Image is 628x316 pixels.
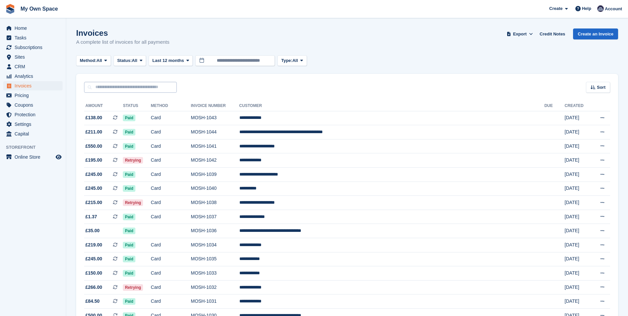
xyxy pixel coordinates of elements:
[85,284,102,291] span: £266.00
[151,280,191,294] td: Card
[85,255,102,262] span: £245.00
[123,298,135,305] span: Paid
[123,228,135,234] span: Paid
[85,199,102,206] span: £215.00
[15,152,54,162] span: Online Store
[151,182,191,196] td: Card
[15,62,54,71] span: CRM
[191,266,239,281] td: MOSH-1033
[3,33,63,42] a: menu
[85,298,100,305] span: £84.50
[123,256,135,262] span: Paid
[3,43,63,52] a: menu
[565,266,591,281] td: [DATE]
[3,72,63,81] a: menu
[55,153,63,161] a: Preview store
[3,152,63,162] a: menu
[151,139,191,153] td: Card
[597,84,605,91] span: Sort
[191,153,239,168] td: MOSH-1042
[3,129,63,138] a: menu
[565,182,591,196] td: [DATE]
[117,57,132,64] span: Status:
[573,28,618,39] a: Create an Invoice
[565,210,591,224] td: [DATE]
[85,143,102,150] span: £550.00
[15,129,54,138] span: Capital
[85,114,102,121] span: £138.00
[123,157,143,164] span: Retrying
[191,101,239,111] th: Invoice Number
[114,55,146,66] button: Status: All
[123,199,143,206] span: Retrying
[84,101,123,111] th: Amount
[15,24,54,33] span: Home
[85,213,97,220] span: £1.37
[15,52,54,62] span: Sites
[151,111,191,125] td: Card
[191,139,239,153] td: MOSH-1041
[3,52,63,62] a: menu
[3,62,63,71] a: menu
[565,238,591,252] td: [DATE]
[292,57,298,64] span: All
[15,81,54,90] span: Invoices
[513,31,527,37] span: Export
[80,57,97,64] span: Method:
[151,210,191,224] td: Card
[565,111,591,125] td: [DATE]
[15,110,54,119] span: Protection
[85,157,102,164] span: £195.00
[191,294,239,309] td: MOSH-1031
[123,185,135,192] span: Paid
[85,241,102,248] span: £219.00
[597,5,604,12] img: Gary Chamberlain
[3,120,63,129] a: menu
[277,55,307,66] button: Type: All
[191,224,239,238] td: MOSH-1036
[151,125,191,139] td: Card
[565,294,591,309] td: [DATE]
[76,55,111,66] button: Method: All
[3,24,63,33] a: menu
[5,4,15,14] img: stora-icon-8386f47178a22dfd0bd8f6a31ec36ba5ce8667c1dd55bd0f319d3a0aa187defe.svg
[76,38,169,46] p: A complete list of invoices for all payments
[565,153,591,168] td: [DATE]
[18,3,61,14] a: My Own Space
[151,196,191,210] td: Card
[239,101,545,111] th: Customer
[3,81,63,90] a: menu
[15,100,54,110] span: Coupons
[537,28,568,39] a: Credit Notes
[85,185,102,192] span: £245.00
[549,5,562,12] span: Create
[97,57,102,64] span: All
[123,143,135,150] span: Paid
[76,28,169,37] h1: Invoices
[151,294,191,309] td: Card
[15,33,54,42] span: Tasks
[151,252,191,266] td: Card
[505,28,534,39] button: Export
[565,224,591,238] td: [DATE]
[151,266,191,281] td: Card
[149,55,193,66] button: Last 12 months
[15,91,54,100] span: Pricing
[123,101,151,111] th: Status
[151,101,191,111] th: Method
[582,5,591,12] span: Help
[565,168,591,182] td: [DATE]
[191,252,239,266] td: MOSH-1035
[123,129,135,135] span: Paid
[565,252,591,266] td: [DATE]
[565,280,591,294] td: [DATE]
[191,168,239,182] td: MOSH-1039
[132,57,137,64] span: All
[151,168,191,182] td: Card
[191,280,239,294] td: MOSH-1032
[123,242,135,248] span: Paid
[565,139,591,153] td: [DATE]
[85,270,102,277] span: £150.00
[3,100,63,110] a: menu
[565,101,591,111] th: Created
